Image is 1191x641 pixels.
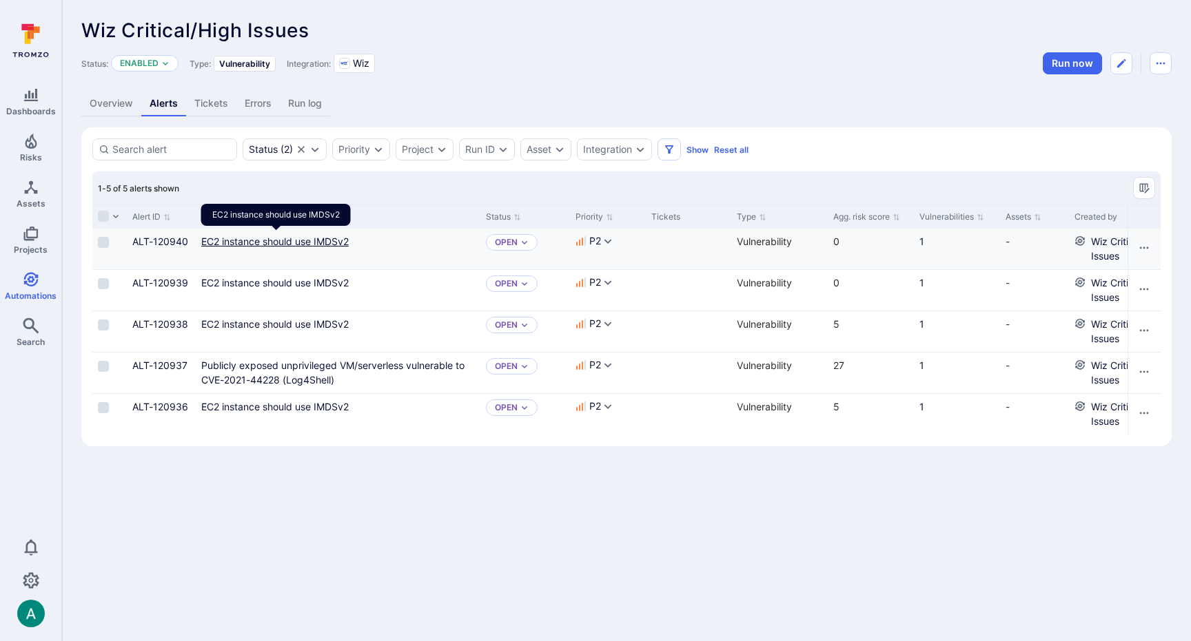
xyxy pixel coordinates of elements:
[249,144,293,155] div: ( 2 )
[201,235,349,247] a: EC2 instance should use IMDSv2
[520,280,529,288] button: Expand dropdown
[309,144,320,155] button: Expand dropdown
[1000,270,1069,311] div: Cell for Assets
[465,144,495,155] div: Run ID
[132,235,188,247] a: ALT-120940
[480,229,570,269] div: Cell for Status
[338,144,370,155] div: Priority
[98,237,109,248] span: Select row
[201,318,349,330] a: EC2 instance should use IMDSv2
[280,91,330,116] a: Run log
[583,144,632,155] button: Integration
[17,600,45,627] div: Arjan Dehar
[249,144,293,155] button: Status(2)
[828,394,914,435] div: Cell for Agg. risk score
[214,56,276,72] div: Vulnerability
[576,234,601,248] button: P2
[828,353,914,393] div: Cell for Agg. risk score
[570,311,646,352] div: Cell for Priority
[1133,361,1155,383] button: Row actions menu
[201,401,349,412] a: EC2 instance should use IMDSv2
[602,235,613,246] button: Expand dropdown
[602,359,613,370] button: Expand dropdown
[92,311,127,352] div: Cell for selection
[81,59,108,69] span: Status:
[828,311,914,352] div: Cell for Agg. risk score
[92,353,127,393] div: Cell for selection
[576,211,613,222] button: Sort by Priority
[480,270,570,311] div: Cell for Status
[570,353,646,393] div: Cell for Priority
[589,275,601,289] span: P2
[576,275,601,289] button: P2
[480,394,570,435] div: Cell for Status
[589,358,601,372] span: P2
[98,211,109,222] span: Select all rows
[731,311,828,352] div: Cell for Type
[81,19,309,42] span: Wiz Critical/High Issues
[520,321,529,329] button: Expand dropdown
[92,270,127,311] div: Cell for selection
[602,318,613,329] button: Expand dropdown
[646,394,731,435] div: Cell for Tickets
[1128,311,1161,352] div: Cell for
[132,211,171,222] button: Sort by Alert ID
[14,244,48,255] span: Projects
[98,183,179,193] span: 1-5 of 5 alerts shown
[249,144,278,155] div: Status
[92,229,127,269] div: Cell for selection
[495,361,518,372] p: Open
[731,270,828,311] div: Cell for Type
[828,270,914,311] div: Cell for Agg. risk score
[1128,229,1161,269] div: Cell for
[81,91,1172,116] div: Automation tabs
[81,91,141,116] a: Overview
[132,359,187,371] a: ALT-120937
[714,145,749,155] button: Reset all
[520,238,529,246] button: Expand dropdown
[120,58,159,69] button: Enabled
[576,399,601,413] button: P2
[196,394,480,435] div: Cell for Title
[646,229,731,269] div: Cell for Tickets
[737,211,766,222] button: Sort by Type
[602,401,613,412] button: Expand dropdown
[127,270,196,311] div: Cell for Alert ID
[17,198,45,209] span: Assets
[914,394,1000,435] div: Cell for Vulnerabilities
[731,353,828,393] div: Cell for Type
[576,358,601,372] button: P2
[1091,235,1165,262] a: Wiz Critical/High Issues
[570,270,646,311] div: Cell for Priority
[495,237,518,248] button: Open
[919,211,984,222] button: Sort by Vulnerabilities
[495,319,518,330] button: Open
[914,270,1000,311] div: Cell for Vulnerabilities
[1128,270,1161,311] div: Cell for
[1000,311,1069,352] div: Cell for Assets
[919,277,924,288] a: 1
[495,278,518,289] button: Open
[520,403,529,412] button: Expand dropdown
[127,229,196,269] div: Cell for Alert ID
[161,59,170,67] button: Expand dropdown
[919,235,924,247] a: 1
[243,138,327,160] div: open, in process
[731,229,828,269] div: Cell for Type
[196,311,480,352] div: Cell for Title
[1091,277,1165,303] a: Wiz Critical/High Issues
[127,311,196,352] div: Cell for Alert ID
[1091,359,1165,386] a: Wiz Critical/High Issues
[495,402,518,413] button: Open
[914,311,1000,352] div: Cell for Vulnerabilities
[828,229,914,269] div: Cell for Agg. risk score
[527,144,551,155] button: Asset
[132,318,188,330] a: ALT-120938
[919,318,924,330] a: 1
[92,394,127,435] div: Cell for selection
[127,394,196,435] div: Cell for Alert ID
